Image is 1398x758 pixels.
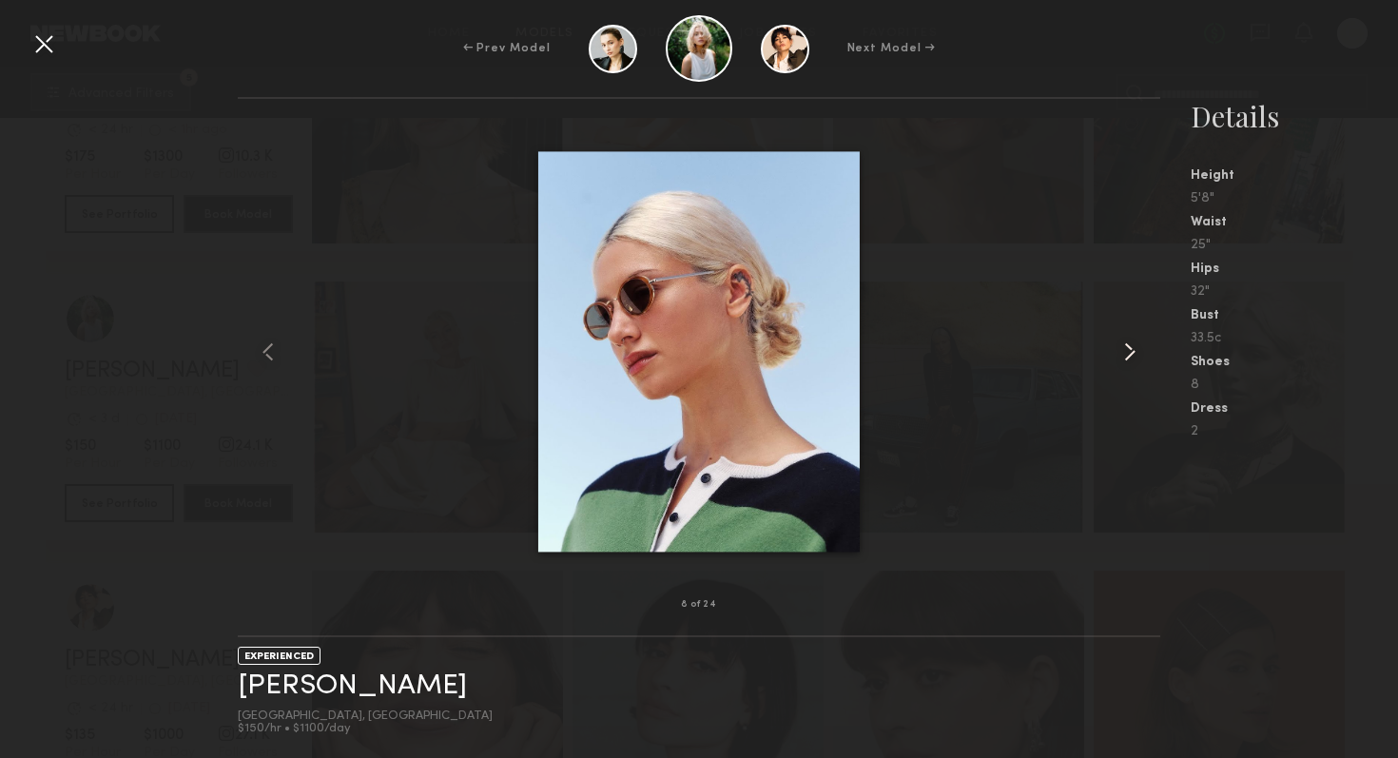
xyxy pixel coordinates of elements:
div: Dress [1191,402,1398,416]
div: Hips [1191,262,1398,276]
div: 33.5c [1191,332,1398,345]
div: 25" [1191,239,1398,252]
div: 8 of 24 [681,600,717,610]
div: [GEOGRAPHIC_DATA], [GEOGRAPHIC_DATA] [238,710,493,723]
div: Details [1191,97,1398,135]
div: EXPERIENCED [238,647,320,665]
div: Shoes [1191,356,1398,369]
div: 5'8" [1191,192,1398,205]
div: Waist [1191,216,1398,229]
div: Height [1191,169,1398,183]
div: 8 [1191,379,1398,392]
div: 2 [1191,425,1398,438]
div: 32" [1191,285,1398,299]
div: $150/hr • $1100/day [238,723,493,735]
div: ← Prev Model [463,40,551,57]
a: [PERSON_NAME] [238,671,467,701]
div: Next Model → [847,40,936,57]
div: Bust [1191,309,1398,322]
